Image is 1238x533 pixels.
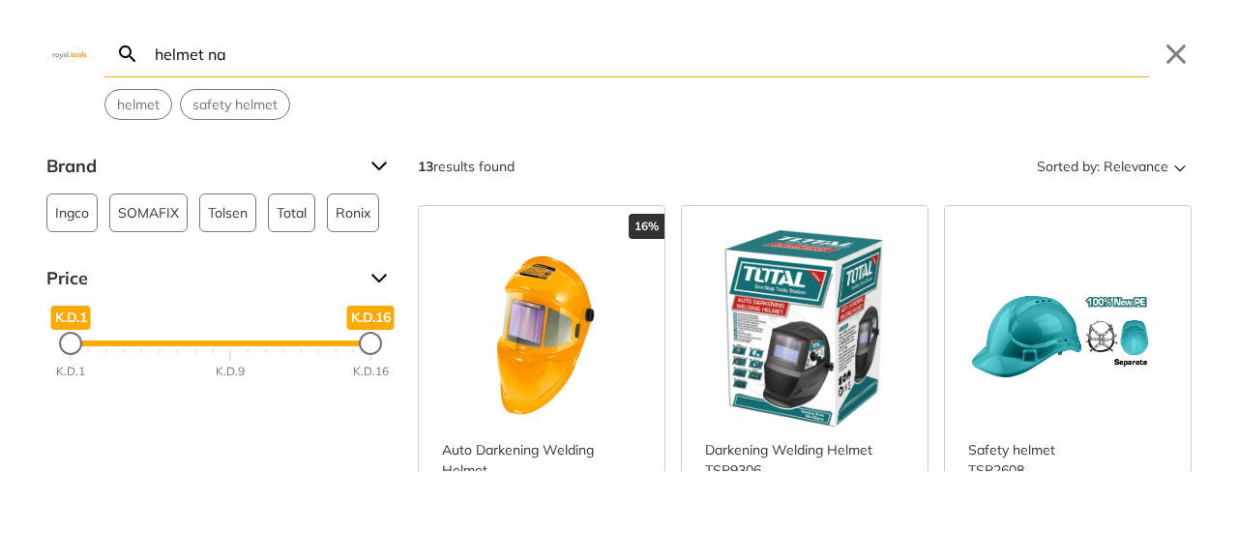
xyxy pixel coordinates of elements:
[1161,39,1192,70] button: Close
[46,151,356,182] span: Brand
[268,193,315,232] button: Total
[56,363,85,380] div: K.D.1
[104,89,172,120] div: Suggestion: helmet
[199,193,256,232] button: Tolsen
[353,363,389,380] div: K.D.16
[118,194,179,231] span: SOMAFIX
[180,89,290,120] div: Suggestion: safety helmet
[1033,151,1192,182] button: Sorted by:Relevance Sort
[277,194,307,231] span: Total
[151,31,1149,76] input: Search…
[208,194,248,231] span: Tolsen
[59,332,82,355] div: Minimum Price
[117,95,160,115] span: helmet
[192,95,278,115] span: safety helmet
[46,263,356,294] span: Price
[55,194,89,231] span: Ingco
[46,193,98,232] button: Ingco
[418,151,515,182] div: results found
[1104,151,1168,182] span: Relevance
[336,194,370,231] span: Ronix
[359,332,382,355] div: Maximum Price
[109,193,188,232] button: SOMAFIX
[629,214,664,239] div: 16%
[216,363,245,380] div: K.D.9
[105,90,171,119] button: Select suggestion: helmet
[327,193,379,232] button: Ronix
[181,90,289,119] button: Select suggestion: safety helmet
[418,158,433,175] strong: 13
[46,49,93,58] img: Close
[116,43,139,66] svg: Search
[1168,155,1192,178] svg: Sort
